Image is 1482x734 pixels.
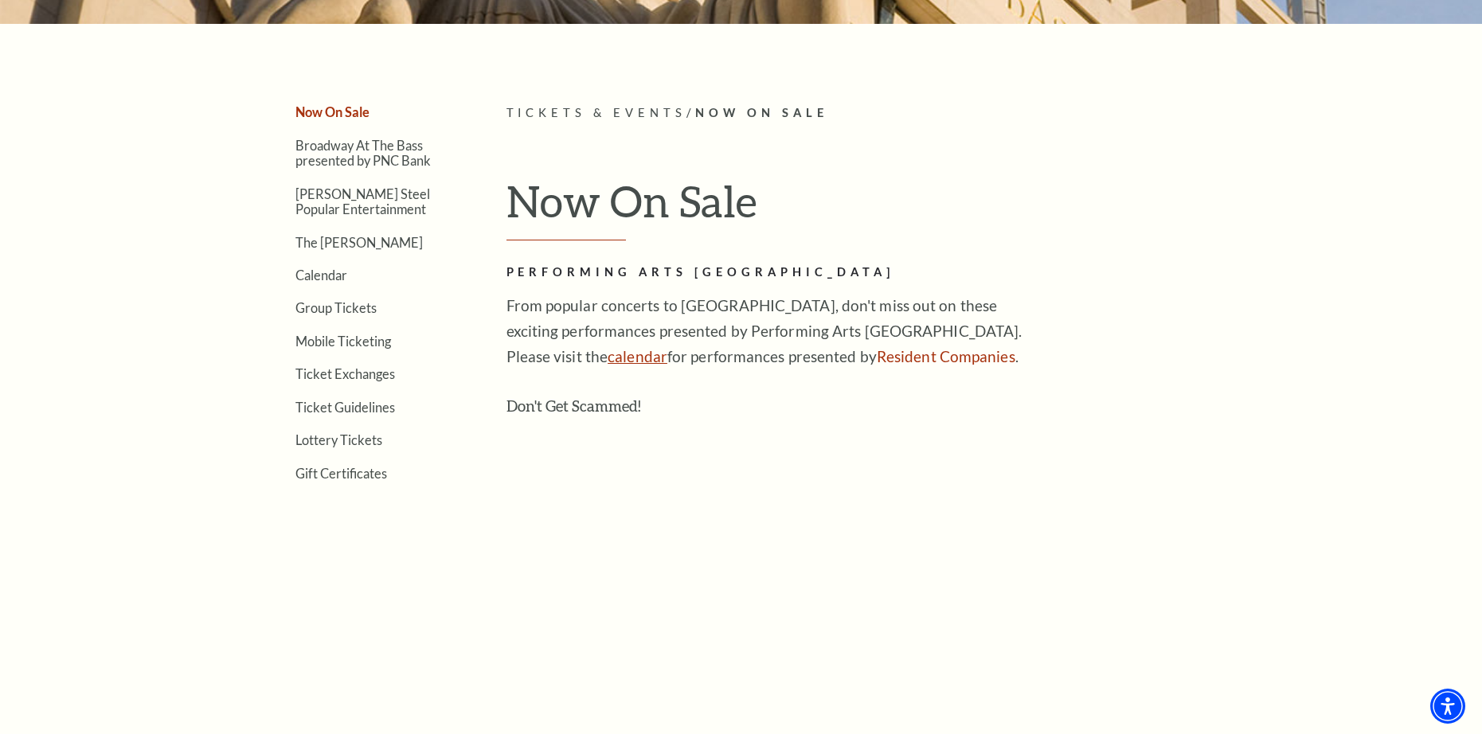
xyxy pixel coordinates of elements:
a: Now On Sale [295,104,370,119]
a: Resident Companies [877,347,1015,365]
iframe: Don't get scammed! Buy your Bass Hall tickets directly from Bass Hall! [506,425,1024,689]
a: Mobile Ticketing [295,334,391,349]
p: / [506,103,1235,123]
a: Ticket Guidelines [295,400,395,415]
h2: Performing Arts [GEOGRAPHIC_DATA] [506,263,1024,283]
a: Group Tickets [295,300,377,315]
a: calendar [608,347,667,365]
a: Ticket Exchanges [295,366,395,381]
h3: Don't Get Scammed! [506,393,1024,419]
div: Accessibility Menu [1430,689,1465,724]
h1: Now On Sale [506,175,1235,240]
a: Broadway At The Bass presented by PNC Bank [295,138,431,168]
span: Tickets & Events [506,106,687,119]
p: From popular concerts to [GEOGRAPHIC_DATA], don't miss out on these exciting performances present... [506,293,1024,369]
a: Gift Certificates [295,466,387,481]
a: Lottery Tickets [295,432,382,447]
a: The [PERSON_NAME] [295,235,423,250]
span: Now On Sale [695,106,828,119]
a: [PERSON_NAME] Steel Popular Entertainment [295,186,430,217]
a: Calendar [295,267,347,283]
